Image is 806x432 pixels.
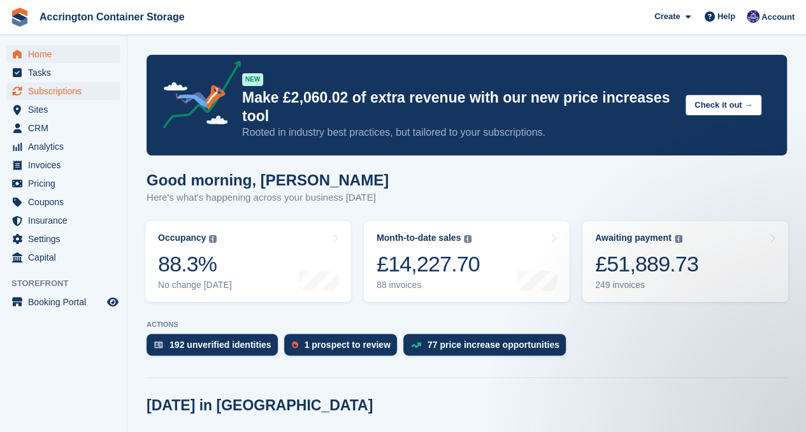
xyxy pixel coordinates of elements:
span: Account [761,11,795,24]
div: 1 prospect to review [305,340,391,350]
img: price-adjustments-announcement-icon-8257ccfd72463d97f412b2fc003d46551f7dbcb40ab6d574587a9cd5c0d94... [152,61,241,133]
div: Occupancy [158,233,206,243]
span: Insurance [28,212,104,229]
a: Occupancy 88.3% No change [DATE] [145,221,351,302]
span: Tasks [28,64,104,82]
a: menu [6,64,120,82]
div: Month-to-date sales [377,233,461,243]
img: verify_identity-adf6edd0f0f0b5bbfe63781bf79b02c33cf7c696d77639b501bdc392416b5a36.svg [154,341,163,349]
a: Accrington Container Storage [34,6,190,27]
a: menu [6,230,120,248]
p: Here's what's happening across your business [DATE] [147,191,389,205]
a: menu [6,175,120,192]
img: Jacob Connolly [747,10,759,23]
span: Help [717,10,735,23]
div: 88 invoices [377,280,480,291]
div: £51,889.73 [595,251,698,277]
img: price_increase_opportunities-93ffe204e8149a01c8c9dc8f82e8f89637d9d84a8eef4429ea346261dce0b2c0.svg [411,342,421,348]
span: Capital [28,248,104,266]
p: ACTIONS [147,320,787,329]
p: Rooted in industry best practices, but tailored to your subscriptions. [242,126,675,140]
a: menu [6,293,120,311]
span: Sites [28,101,104,119]
a: menu [6,156,120,174]
h1: Good morning, [PERSON_NAME] [147,171,389,189]
button: Check it out → [686,95,761,116]
img: stora-icon-8386f47178a22dfd0bd8f6a31ec36ba5ce8667c1dd55bd0f319d3a0aa187defe.svg [10,8,29,27]
span: Invoices [28,156,104,174]
a: 192 unverified identities [147,334,284,362]
div: NEW [242,73,263,86]
div: Awaiting payment [595,233,672,243]
div: 88.3% [158,251,232,277]
span: Pricing [28,175,104,192]
a: menu [6,138,120,155]
div: 77 price increase opportunities [428,340,559,350]
a: menu [6,82,120,100]
a: menu [6,119,120,137]
a: Preview store [105,294,120,310]
a: Awaiting payment £51,889.73 249 invoices [582,221,788,302]
a: menu [6,248,120,266]
img: icon-info-grey-7440780725fd019a000dd9b08b2336e03edf1995a4989e88bcd33f0948082b44.svg [464,235,471,243]
div: 249 invoices [595,280,698,291]
img: icon-info-grey-7440780725fd019a000dd9b08b2336e03edf1995a4989e88bcd33f0948082b44.svg [209,235,217,243]
a: 77 price increase opportunities [403,334,572,362]
a: menu [6,212,120,229]
span: Analytics [28,138,104,155]
span: CRM [28,119,104,137]
div: No change [DATE] [158,280,232,291]
span: Coupons [28,193,104,211]
a: 1 prospect to review [284,334,403,362]
span: Home [28,45,104,63]
div: £14,227.70 [377,251,480,277]
img: icon-info-grey-7440780725fd019a000dd9b08b2336e03edf1995a4989e88bcd33f0948082b44.svg [675,235,682,243]
a: menu [6,193,120,211]
div: 192 unverified identities [169,340,271,350]
span: Settings [28,230,104,248]
span: Booking Portal [28,293,104,311]
a: menu [6,101,120,119]
a: menu [6,45,120,63]
a: Month-to-date sales £14,227.70 88 invoices [364,221,570,302]
p: Make £2,060.02 of extra revenue with our new price increases tool [242,89,675,126]
span: Create [654,10,680,23]
span: Subscriptions [28,82,104,100]
img: prospect-51fa495bee0391a8d652442698ab0144808aea92771e9ea1ae160a38d050c398.svg [292,341,298,349]
h2: [DATE] in [GEOGRAPHIC_DATA] [147,397,373,414]
span: Storefront [11,277,127,290]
